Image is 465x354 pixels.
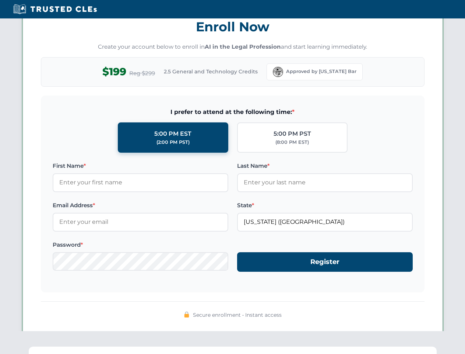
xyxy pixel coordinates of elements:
[156,139,190,146] div: (2:00 PM PST)
[274,129,311,139] div: 5:00 PM PST
[184,312,190,317] img: 🔒
[286,68,356,75] span: Approved by [US_STATE] Bar
[237,213,413,231] input: Florida (FL)
[237,252,413,272] button: Register
[41,15,425,38] h3: Enroll Now
[53,162,228,170] label: First Name
[275,139,309,146] div: (8:00 PM EST)
[164,67,258,76] span: 2.5 General and Technology Credits
[205,43,281,50] strong: AI in the Legal Profession
[102,63,126,80] span: $199
[237,162,413,170] label: Last Name
[237,173,413,192] input: Enter your last name
[193,311,282,319] span: Secure enrollment • Instant access
[129,69,155,78] span: Reg $299
[53,213,228,231] input: Enter your email
[53,240,228,249] label: Password
[154,129,191,139] div: 5:00 PM EST
[53,201,228,210] label: Email Address
[53,173,228,192] input: Enter your first name
[53,107,413,117] span: I prefer to attend at the following time:
[11,4,99,15] img: Trusted CLEs
[41,43,425,51] p: Create your account below to enroll in and start learning immediately.
[237,201,413,210] label: State
[273,67,283,77] img: Florida Bar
